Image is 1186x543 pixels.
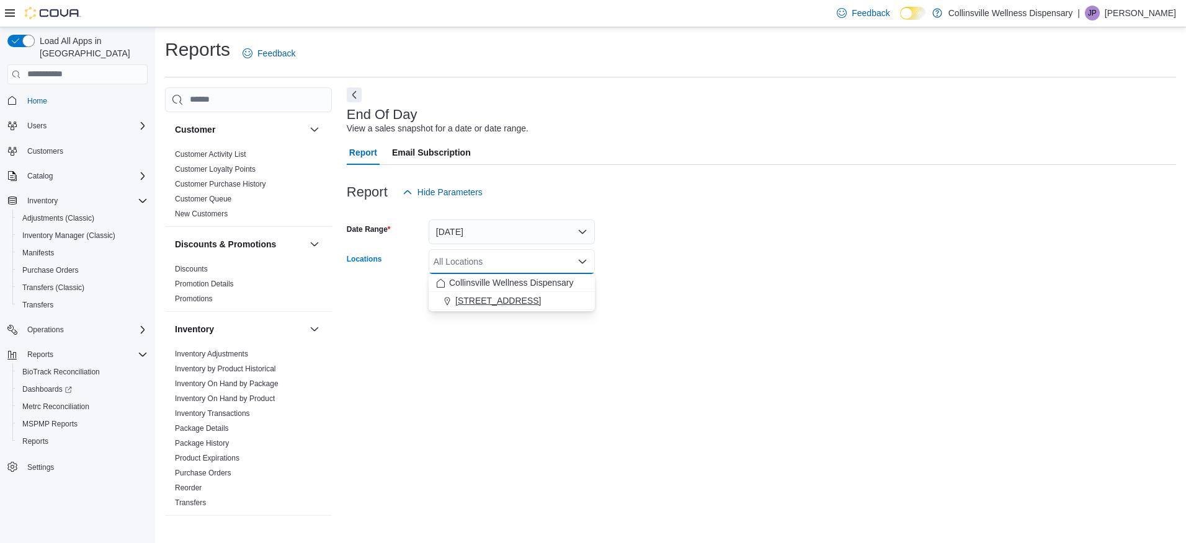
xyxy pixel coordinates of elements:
[1077,6,1080,20] p: |
[175,279,234,289] span: Promotion Details
[429,274,595,292] button: Collinsville Wellness Dispensary
[17,280,89,295] a: Transfers (Classic)
[17,382,77,397] a: Dashboards
[22,367,100,377] span: BioTrack Reconciliation
[852,7,890,19] span: Feedback
[175,238,305,250] button: Discounts & Promotions
[429,292,595,310] button: [STREET_ADDRESS]
[429,219,595,244] button: [DATE]
[175,195,231,203] a: Customer Queue
[175,123,305,136] button: Customer
[22,193,148,208] span: Inventory
[175,180,266,188] a: Customer Purchase History
[165,147,332,226] div: Customer
[2,346,153,363] button: Reports
[22,193,63,208] button: Inventory
[175,438,229,448] span: Package History
[22,322,148,337] span: Operations
[22,347,148,362] span: Reports
[22,118,148,133] span: Users
[25,7,81,19] img: Cova
[175,294,213,304] span: Promotions
[17,399,94,414] a: Metrc Reconciliation
[175,179,266,189] span: Customer Purchase History
[27,462,54,472] span: Settings
[175,483,202,492] a: Reorder
[175,469,231,477] a: Purchase Orders
[17,280,148,295] span: Transfers (Classic)
[22,118,51,133] button: Users
[17,263,148,278] span: Purchase Orders
[17,382,148,397] span: Dashboards
[948,6,1072,20] p: Collinsville Wellness Dispensary
[349,140,377,165] span: Report
[17,434,53,449] a: Reports
[12,210,153,227] button: Adjustments (Classic)
[17,399,148,414] span: Metrc Reconciliation
[12,433,153,450] button: Reports
[257,47,295,60] span: Feedback
[12,363,153,381] button: BioTrack Reconciliation
[12,415,153,433] button: MSPMP Reports
[2,192,153,210] button: Inventory
[12,279,153,296] button: Transfers (Classic)
[175,349,248,359] span: Inventory Adjustments
[175,210,228,218] a: New Customers
[17,245,59,260] a: Manifests
[27,350,53,360] span: Reports
[347,254,382,264] label: Locations
[175,453,239,463] span: Product Expirations
[175,350,248,358] a: Inventory Adjustments
[175,164,256,174] span: Customer Loyalty Points
[27,121,47,131] span: Users
[417,186,483,198] span: Hide Parameters
[175,280,234,288] a: Promotion Details
[27,146,63,156] span: Customers
[307,122,322,137] button: Customer
[17,298,148,312] span: Transfers
[165,347,332,515] div: Inventory
[22,213,94,223] span: Adjustments (Classic)
[347,122,528,135] div: View a sales snapshot for a date or date range.
[22,94,52,108] a: Home
[1088,6,1097,20] span: JP
[175,165,256,174] a: Customer Loyalty Points
[22,143,148,159] span: Customers
[1105,6,1176,20] p: [PERSON_NAME]
[35,35,148,60] span: Load All Apps in [GEOGRAPHIC_DATA]
[22,283,84,293] span: Transfers (Classic)
[17,417,82,431] a: MSPMP Reports
[175,364,276,374] span: Inventory by Product Historical
[22,93,148,108] span: Home
[175,498,206,507] a: Transfers
[175,454,239,462] a: Product Expirations
[2,117,153,135] button: Users
[175,408,250,418] span: Inventory Transactions
[175,394,275,404] span: Inventory On Hand by Product
[27,171,53,181] span: Catalog
[2,457,153,475] button: Settings
[175,394,275,403] a: Inventory On Hand by Product
[22,436,48,446] span: Reports
[2,92,153,110] button: Home
[175,483,202,493] span: Reorder
[22,384,72,394] span: Dashboards
[165,37,230,62] h1: Reports
[22,419,78,429] span: MSPMP Reports
[238,41,300,66] a: Feedback
[347,107,417,122] h3: End Of Day
[175,123,215,136] h3: Customer
[27,196,58,206] span: Inventory
[175,498,206,508] span: Transfers
[900,7,926,20] input: Dark Mode
[27,325,64,335] span: Operations
[175,439,229,448] a: Package History
[307,322,322,337] button: Inventory
[17,364,148,379] span: BioTrack Reconciliation
[12,398,153,415] button: Metrc Reconciliation
[175,264,208,274] span: Discounts
[22,248,54,258] span: Manifests
[22,265,79,275] span: Purchase Orders
[347,185,388,200] h3: Report
[2,142,153,160] button: Customers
